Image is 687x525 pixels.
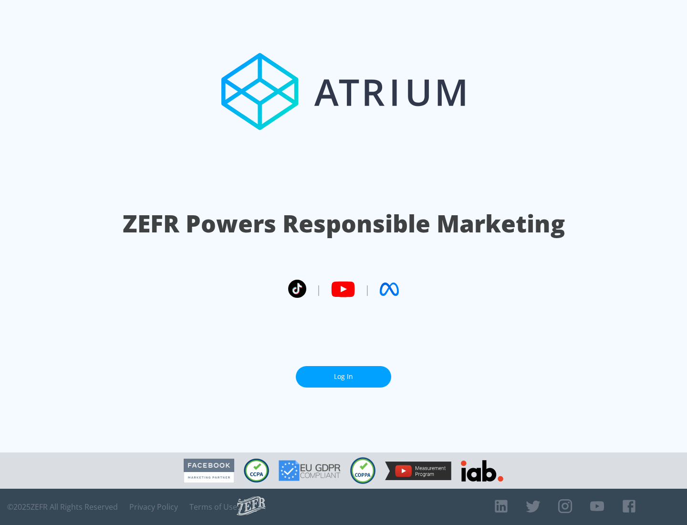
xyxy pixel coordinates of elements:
img: CCPA Compliant [244,459,269,483]
img: GDPR Compliant [279,460,341,481]
img: YouTube Measurement Program [385,462,451,480]
span: | [364,282,370,296]
span: © 2025 ZEFR All Rights Reserved [7,502,118,512]
span: | [316,282,322,296]
h1: ZEFR Powers Responsible Marketing [123,207,565,240]
img: IAB [461,460,503,482]
img: COPPA Compliant [350,457,375,484]
a: Log In [296,366,391,388]
a: Privacy Policy [129,502,178,512]
a: Terms of Use [189,502,237,512]
img: Facebook Marketing Partner [184,459,234,483]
